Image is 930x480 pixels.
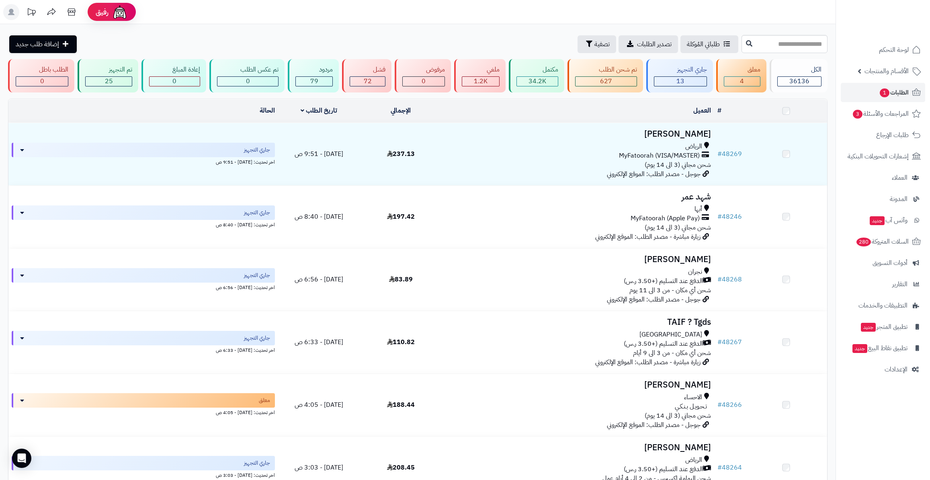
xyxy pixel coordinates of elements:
span: الطلبات [879,87,909,98]
button: تصفية [578,35,616,53]
div: 0 [16,77,68,86]
a: الطلب باطل 0 [6,59,76,92]
div: 72 [350,77,385,86]
a: إضافة طلب جديد [9,35,77,53]
h3: [PERSON_NAME] [445,129,711,139]
span: 34.2K [529,76,546,86]
span: رفيق [96,7,109,17]
span: الدفع عند التسليم (+3.50 ر.س) [624,277,703,286]
span: جديد [861,323,876,332]
span: جاري التجهيز [244,271,270,279]
div: 79 [296,77,332,86]
span: الدفع عند التسليم (+3.50 ر.س) [624,465,703,474]
span: 280 [856,238,871,246]
span: شحن مجاني (3 الى 14 يوم) [645,411,711,421]
a: العملاء [841,168,925,187]
div: جاري التجهيز [654,65,707,74]
span: تطبيق المتجر [860,321,907,332]
div: إعادة المبلغ [149,65,200,74]
a: المدونة [841,189,925,209]
div: الطلب باطل [16,65,68,74]
div: Open Intercom Messenger [12,449,31,468]
span: جوجل - مصدر الطلب: الموقع الإلكتروني [607,420,701,430]
div: مردود [295,65,332,74]
a: أدوات التسويق [841,253,925,273]
div: اخر تحديث: [DATE] - 8:40 ص [12,220,275,228]
span: [DATE] - 3:03 ص [295,463,343,472]
span: الإعدادات [885,364,907,375]
a: الحالة [260,106,275,115]
span: 0 [422,76,426,86]
span: الأقسام والمنتجات [864,66,909,77]
div: 0 [403,77,444,86]
span: شحن أي مكان - من 3 الى 11 يوم [629,285,711,295]
span: طلباتي المُوكلة [687,39,720,49]
span: # [717,400,722,410]
span: معلق [259,396,270,404]
span: 25 [105,76,113,86]
a: تطبيق نقاط البيعجديد [841,338,925,358]
span: 4 [740,76,744,86]
span: جاري التجهيز [244,146,270,154]
div: تم عكس الطلب [217,65,279,74]
span: # [717,337,722,347]
span: # [717,149,722,159]
a: الكل36136 [768,59,829,92]
img: logo-2.png [875,22,922,39]
div: اخر تحديث: [DATE] - 6:33 ص [12,345,275,354]
span: [DATE] - 6:56 ص [295,275,343,284]
span: جديد [870,216,885,225]
span: 3 [853,110,862,119]
span: المراجعات والأسئلة [852,108,909,119]
span: 1.2K [474,76,488,86]
div: اخر تحديث: [DATE] - 9:51 ص [12,157,275,166]
span: [DATE] - 4:05 ص [295,400,343,410]
span: تطبيق نقاط البيع [852,343,907,354]
div: 0 [150,77,200,86]
div: تم التجهيز [85,65,132,74]
span: 1 [880,88,889,97]
span: الدفع عند التسليم (+3.50 ر.س) [624,339,703,349]
a: المراجعات والأسئلة3 [841,104,925,123]
span: الرياض [685,142,702,151]
h3: شهد عمر [445,192,711,201]
div: اخر تحديث: [DATE] - 4:05 ص [12,408,275,416]
a: إعادة المبلغ 0 [140,59,208,92]
a: # [717,106,721,115]
img: ai-face.png [112,4,128,20]
span: شحن أي مكان - من 3 الى 9 أيام [633,348,711,358]
span: لوحة التحكم [879,44,909,55]
div: معلق [724,65,760,74]
a: تطبيق المتجرجديد [841,317,925,336]
a: الإعدادات [841,360,925,379]
span: MyFatoorah (Apple Pay) [631,214,700,223]
a: طلبات الإرجاع [841,125,925,145]
a: مرفوض 0 [393,59,452,92]
div: ملغي [462,65,500,74]
span: جاري التجهيز [244,209,270,217]
div: اخر تحديث: [DATE] - 3:03 ص [12,470,275,479]
a: #48266 [717,400,742,410]
div: 627 [576,77,636,86]
h3: [PERSON_NAME] [445,443,711,452]
a: معلق 4 [715,59,768,92]
span: إضافة طلب جديد [16,39,59,49]
span: 110.82 [387,337,415,347]
a: تصدير الطلبات [619,35,678,53]
a: #48246 [717,212,742,222]
a: #48269 [717,149,742,159]
div: 13 [654,77,707,86]
span: 79 [310,76,318,86]
div: الكل [777,65,821,74]
a: تحديثات المنصة [21,4,41,22]
a: تاريخ الطلب [301,106,337,115]
h3: TAIF ? Tgds [445,318,711,327]
a: لوحة التحكم [841,40,925,59]
span: تـحـويـل بـنـكـي [675,402,707,411]
span: 197.42 [387,212,415,222]
a: السلات المتروكة280 [841,232,925,251]
span: التطبيقات والخدمات [858,300,907,311]
span: وآتس آب [869,215,907,226]
span: المدونة [890,193,907,205]
a: وآتس آبجديد [841,211,925,230]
